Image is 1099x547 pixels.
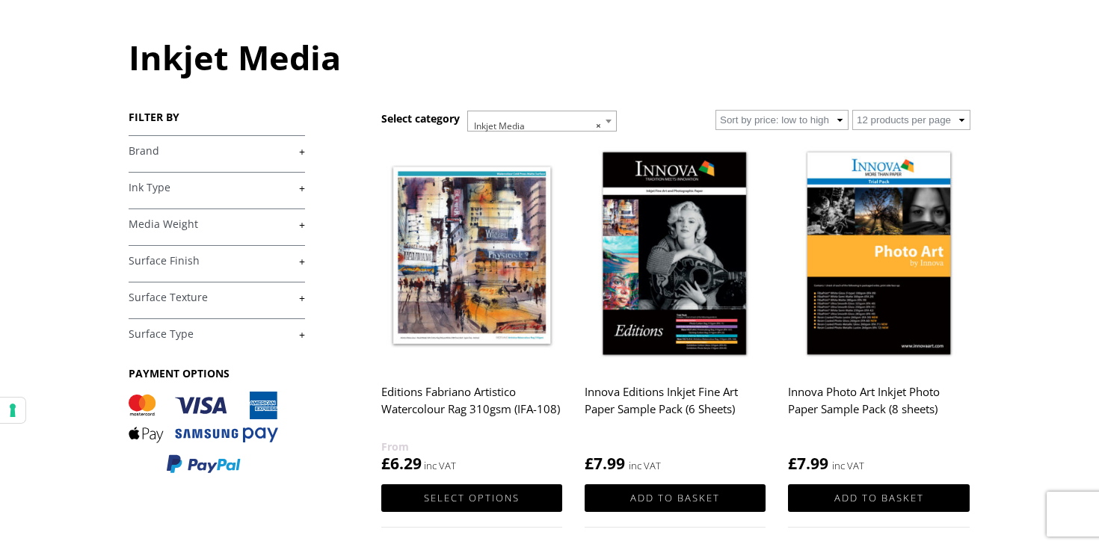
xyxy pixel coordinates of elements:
[629,457,661,475] strong: inc VAT
[129,392,278,475] img: PAYMENT OPTIONS
[788,142,969,475] a: Innova Photo Art Inkjet Photo Paper Sample Pack (8 sheets) £7.99 inc VAT
[585,142,766,475] a: Innova Editions Inkjet Fine Art Paper Sample Pack (6 Sheets) £7.99 inc VAT
[129,135,305,165] h4: Brand
[129,172,305,202] h4: Ink Type
[585,453,594,474] span: £
[381,378,562,438] h2: Editions Fabriano Artistico Watercolour Rag 310gsm (IFA-108)
[129,34,970,80] h1: Inkjet Media
[381,453,390,474] span: £
[129,282,305,312] h4: Surface Texture
[596,116,601,137] span: ×
[788,142,969,368] img: Innova Photo Art Inkjet Photo Paper Sample Pack (8 sheets)
[585,142,766,368] img: Innova Editions Inkjet Fine Art Paper Sample Pack (6 Sheets)
[467,111,617,132] span: Inkjet Media
[381,111,460,126] h3: Select category
[381,142,562,368] img: Editions Fabriano Artistico Watercolour Rag 310gsm (IFA-108)
[715,110,849,130] select: Shop order
[381,484,562,512] a: Select options for “Editions Fabriano Artistico Watercolour Rag 310gsm (IFA-108)”
[129,144,305,158] a: +
[788,378,969,438] h2: Innova Photo Art Inkjet Photo Paper Sample Pack (8 sheets)
[129,181,305,195] a: +
[381,453,422,474] bdi: 6.29
[788,453,797,474] span: £
[129,327,305,342] a: +
[129,318,305,348] h4: Surface Type
[129,217,305,232] a: +
[381,142,562,475] a: Editions Fabriano Artistico Watercolour Rag 310gsm (IFA-108) £6.29
[832,457,864,475] strong: inc VAT
[129,291,305,305] a: +
[129,245,305,275] h4: Surface Finish
[788,484,969,512] a: Add to basket: “Innova Photo Art Inkjet Photo Paper Sample Pack (8 sheets)”
[468,111,616,141] span: Inkjet Media
[585,484,766,512] a: Add to basket: “Innova Editions Inkjet Fine Art Paper Sample Pack (6 Sheets)”
[129,208,305,238] h4: Media Weight
[129,366,305,380] h3: PAYMENT OPTIONS
[129,254,305,268] a: +
[788,453,828,474] bdi: 7.99
[585,378,766,438] h2: Innova Editions Inkjet Fine Art Paper Sample Pack (6 Sheets)
[129,110,305,124] h3: FILTER BY
[585,453,625,474] bdi: 7.99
